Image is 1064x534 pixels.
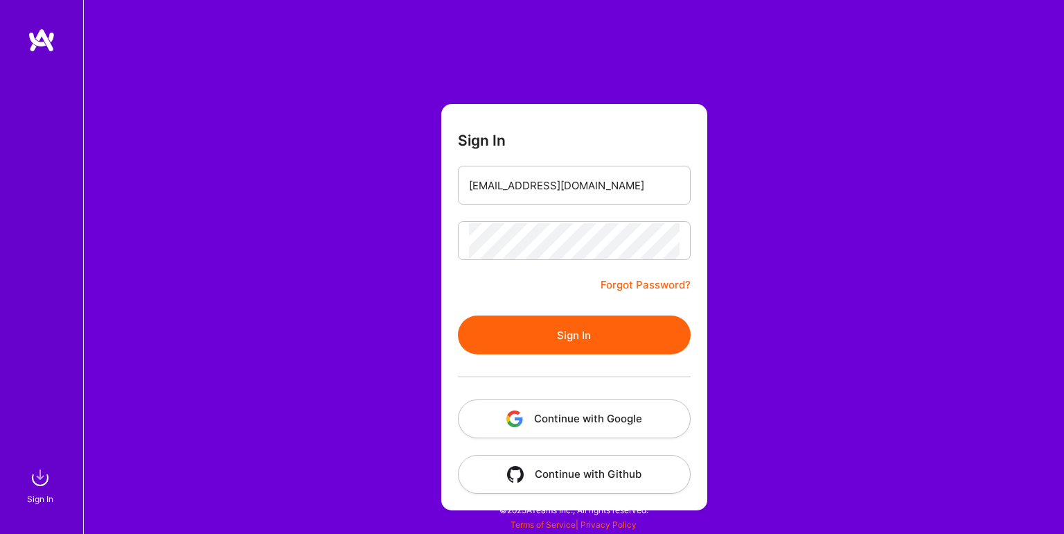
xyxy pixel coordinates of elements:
[580,519,637,530] a: Privacy Policy
[511,519,576,530] a: Terms of Service
[506,411,523,427] img: icon
[29,464,54,506] a: sign inSign In
[458,316,691,354] button: Sign In
[458,132,506,149] h3: Sign In
[27,492,53,506] div: Sign In
[458,399,691,438] button: Continue with Google
[469,168,680,203] input: Email...
[26,464,54,492] img: sign in
[507,466,524,483] img: icon
[83,492,1064,527] div: © 2025 ATeams Inc., All rights reserved.
[458,455,691,494] button: Continue with Github
[28,28,55,53] img: logo
[511,519,637,530] span: |
[601,277,691,293] a: Forgot Password?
